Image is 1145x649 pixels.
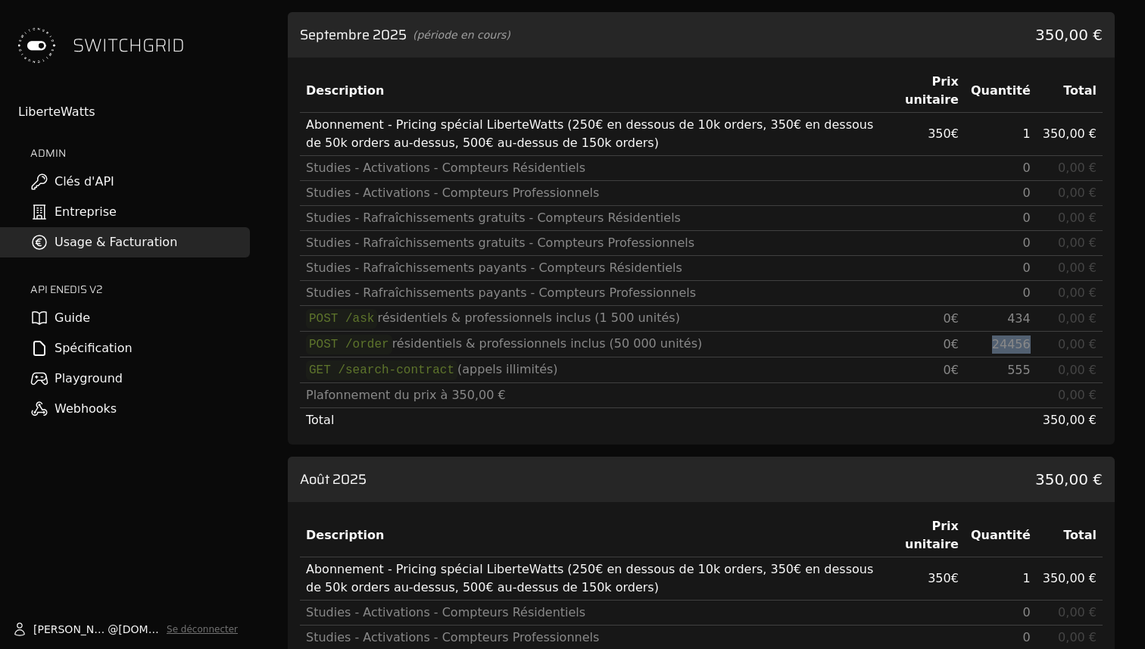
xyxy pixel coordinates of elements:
span: 0 € [944,311,959,326]
span: 0,00 € [1058,211,1097,225]
span: 0,00 € [1058,337,1097,351]
span: [DOMAIN_NAME] [118,622,161,637]
h3: Septembre 2025 [300,24,407,45]
img: Switchgrid Logo [12,21,61,70]
span: 0,00 € [1058,311,1097,326]
span: 350 € [928,126,959,141]
div: Prix unitaire [888,73,959,109]
span: 0 € [944,363,959,377]
span: 0 € [944,337,959,351]
div: Studies - Activations - Compteurs Résidentiels [306,604,875,622]
span: 0,00 € [1058,186,1097,200]
div: Studies - Rafraîchissements gratuits - Compteurs Résidentiels [306,209,875,227]
div: (appels illimités) [306,360,875,379]
div: Studies - Activations - Compteurs Professionnels [306,184,875,202]
span: 0,00 € [1058,161,1097,175]
div: Abonnement - Pricing spécial LiberteWatts (250€ en dessous de 10k orders, 350€ en dessous de 50k ... [306,560,875,597]
code: GET /search-contract [306,360,457,380]
span: 0 [1023,161,1031,175]
code: POST /ask [306,309,377,329]
span: 0 [1023,605,1031,619]
span: 0 [1023,236,1031,250]
code: POST /order [306,335,392,354]
span: Total [306,413,334,427]
span: 24456 [992,337,1031,351]
div: Studies - Activations - Compteurs Résidentiels [306,159,875,177]
span: 0 [1023,630,1031,644]
span: @ [108,622,118,637]
div: Plafonnement du prix à 350,00 € [306,386,875,404]
div: Total [1043,82,1097,100]
span: 0,00 € [1058,363,1097,377]
span: 0 [1023,211,1031,225]
span: 350,00 € [1043,413,1097,427]
span: 0,00 € [1058,630,1097,644]
h3: Août 2025 [300,469,367,490]
span: 0 [1023,285,1031,300]
div: Studies - Rafraîchissements payants - Compteurs Résidentiels [306,259,875,277]
span: 350,00 € [1035,469,1103,490]
span: 0,00 € [1058,261,1097,275]
span: 434 [1007,311,1031,326]
span: 0 [1023,261,1031,275]
span: 0,00 € [1058,605,1097,619]
span: 0,00 € [1058,388,1097,402]
div: résidentiels & professionnels inclus (1 500 unités) [306,309,875,328]
span: SWITCHGRID [73,33,185,58]
span: 0 [1023,186,1031,200]
span: 1 [1023,126,1031,141]
span: 350 € [928,571,959,585]
span: [PERSON_NAME].vanheusden [33,622,108,637]
span: 350,00 € [1043,126,1097,141]
div: Studies - Rafraîchissements gratuits - Compteurs Professionnels [306,234,875,252]
span: 350,00 € [1043,571,1097,585]
div: Description [306,82,875,100]
div: Quantité [971,82,1031,100]
div: résidentiels & professionnels inclus (50 000 unités) [306,335,875,354]
span: 0,00 € [1058,236,1097,250]
div: Description [306,526,875,544]
span: 0,00 € [1058,285,1097,300]
div: Total [1043,526,1097,544]
div: LiberteWatts [18,103,250,121]
div: Studies - Activations - Compteurs Professionnels [306,629,875,647]
div: Studies - Rafraîchissements payants - Compteurs Professionnels [306,284,875,302]
div: Quantité [971,526,1031,544]
div: Abonnement - Pricing spécial LiberteWatts (250€ en dessous de 10k orders, 350€ en dessous de 50k ... [306,116,875,152]
span: 1 [1023,571,1031,585]
span: 555 [1007,363,1031,377]
h2: API ENEDIS v2 [30,282,250,297]
span: (période en cours) [413,27,510,42]
button: Se déconnecter [167,623,238,635]
span: 350,00 € [1035,24,1103,45]
h2: ADMIN [30,145,250,161]
div: Prix unitaire [888,517,959,554]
